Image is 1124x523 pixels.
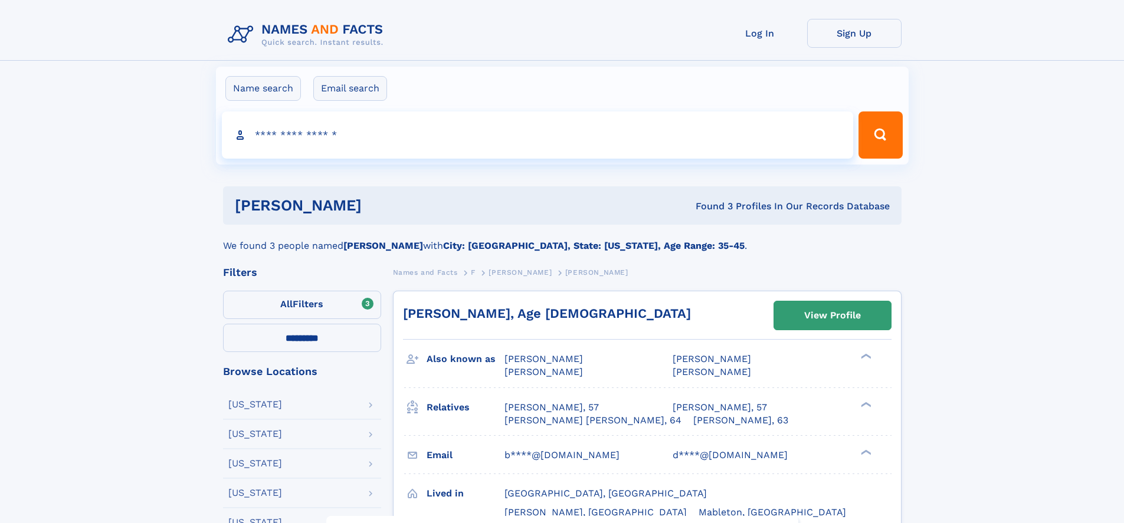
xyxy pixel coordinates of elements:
[223,291,381,319] label: Filters
[804,302,861,329] div: View Profile
[858,111,902,159] button: Search Button
[403,306,691,321] a: [PERSON_NAME], Age [DEMOGRAPHIC_DATA]
[280,298,293,310] span: All
[489,268,552,277] span: [PERSON_NAME]
[504,506,687,518] span: [PERSON_NAME], [GEOGRAPHIC_DATA]
[223,19,393,51] img: Logo Names and Facts
[427,397,504,417] h3: Relatives
[713,19,807,48] a: Log In
[223,225,902,253] div: We found 3 people named with .
[228,459,282,468] div: [US_STATE]
[504,366,583,377] span: [PERSON_NAME]
[699,506,846,518] span: Mableton, [GEOGRAPHIC_DATA]
[228,400,282,409] div: [US_STATE]
[228,429,282,439] div: [US_STATE]
[565,268,628,277] span: [PERSON_NAME]
[343,240,423,251] b: [PERSON_NAME]
[858,353,872,360] div: ❯
[807,19,902,48] a: Sign Up
[393,265,458,279] a: Names and Facts
[504,414,681,427] a: [PERSON_NAME] [PERSON_NAME], 64
[529,200,890,213] div: Found 3 Profiles In Our Records Database
[427,445,504,465] h3: Email
[858,400,872,408] div: ❯
[693,414,788,427] a: [PERSON_NAME], 63
[673,401,767,414] a: [PERSON_NAME], 57
[858,448,872,456] div: ❯
[673,366,751,377] span: [PERSON_NAME]
[235,198,529,213] h1: [PERSON_NAME]
[774,301,891,330] a: View Profile
[222,111,854,159] input: search input
[673,353,751,364] span: [PERSON_NAME]
[313,76,387,101] label: Email search
[427,483,504,504] h3: Lived in
[223,366,381,377] div: Browse Locations
[443,240,745,251] b: City: [GEOGRAPHIC_DATA], State: [US_STATE], Age Range: 35-45
[471,268,476,277] span: F
[228,488,282,498] div: [US_STATE]
[223,267,381,278] div: Filters
[471,265,476,279] a: F
[489,265,552,279] a: [PERSON_NAME]
[225,76,301,101] label: Name search
[504,353,583,364] span: [PERSON_NAME]
[427,349,504,369] h3: Also known as
[504,488,707,499] span: [GEOGRAPHIC_DATA], [GEOGRAPHIC_DATA]
[504,401,599,414] a: [PERSON_NAME], 57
